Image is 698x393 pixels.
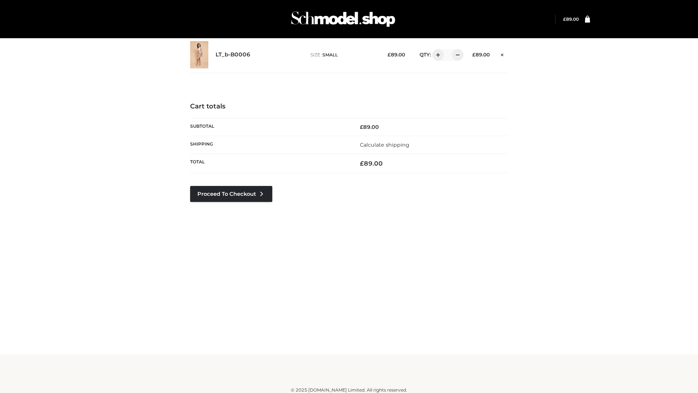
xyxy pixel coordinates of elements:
a: Remove this item [497,49,508,59]
th: Subtotal [190,118,349,136]
bdi: 89.00 [472,52,490,57]
p: size : [310,52,376,58]
bdi: 89.00 [360,124,379,130]
span: £ [472,52,476,57]
img: Schmodel Admin 964 [289,5,398,33]
bdi: 89.00 [360,160,383,167]
bdi: 89.00 [388,52,405,57]
a: Calculate shipping [360,142,409,148]
div: QTY: [412,49,461,61]
th: Shipping [190,136,349,154]
span: £ [360,160,364,167]
a: £89.00 [563,16,579,22]
a: Proceed to Checkout [190,186,272,202]
th: Total [190,154,349,173]
span: £ [563,16,566,22]
span: SMALL [322,52,338,57]
bdi: 89.00 [563,16,579,22]
h4: Cart totals [190,103,508,111]
span: £ [360,124,363,130]
a: LT_b-B0006 [216,51,250,58]
span: £ [388,52,391,57]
